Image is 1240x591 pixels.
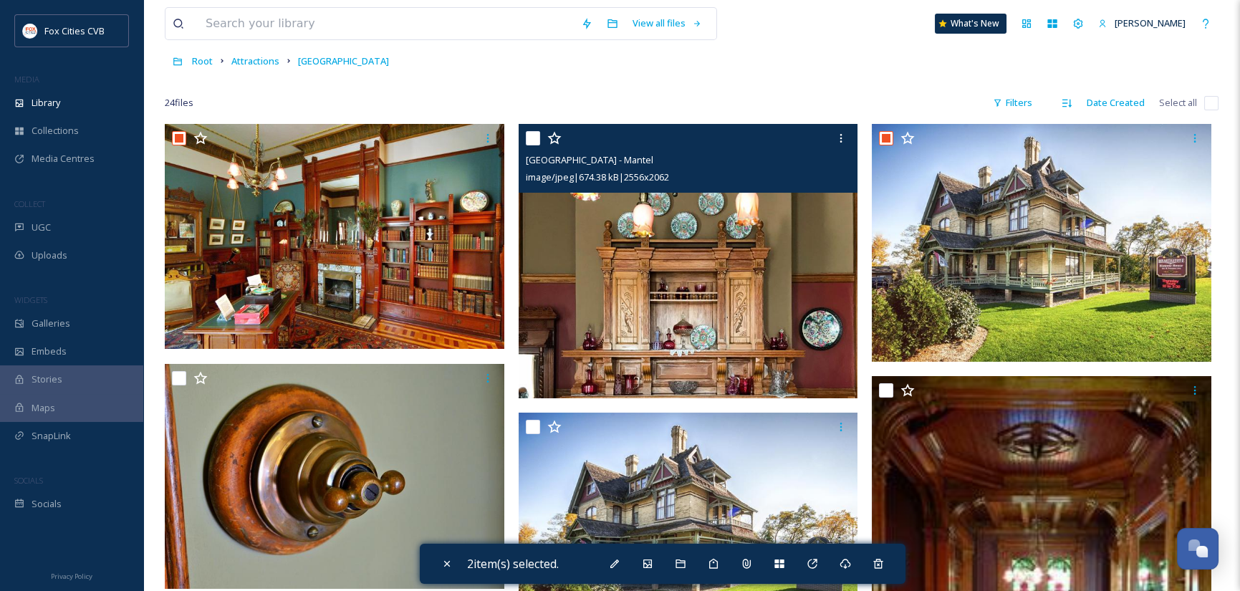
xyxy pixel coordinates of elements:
[165,363,504,588] img: Hearthstone (4).jpg
[32,317,70,330] span: Galleries
[872,124,1211,362] img: Hearthstone_Exterior (1).jpg
[298,54,389,67] span: [GEOGRAPHIC_DATA]
[198,8,574,39] input: Search your library
[32,373,62,386] span: Stories
[192,52,213,69] a: Root
[32,124,79,138] span: Collections
[467,556,559,572] span: 2 item(s) selected.
[32,221,51,234] span: UGC
[51,567,92,584] a: Privacy Policy
[32,345,67,358] span: Embeds
[1080,89,1152,117] div: Date Created
[44,24,105,37] span: Fox Cities CVB
[32,497,62,511] span: Socials
[1177,528,1219,570] button: Open Chat
[1115,16,1186,29] span: [PERSON_NAME]
[14,74,39,85] span: MEDIA
[625,9,709,37] a: View all files
[32,249,67,262] span: Uploads
[935,14,1006,34] a: What's New
[14,475,43,486] span: SOCIALS
[231,54,279,67] span: Attractions
[231,52,279,69] a: Attractions
[526,153,653,166] span: [GEOGRAPHIC_DATA] - Mantel
[165,124,504,349] img: Hearthstone Museum - Fireplace
[192,54,213,67] span: Root
[519,124,858,398] img: Hearthstone Museum - Mantel
[32,401,55,415] span: Maps
[32,96,60,110] span: Library
[51,572,92,581] span: Privacy Policy
[23,24,37,38] img: images.png
[32,152,95,165] span: Media Centres
[526,170,669,183] span: image/jpeg | 674.38 kB | 2556 x 2062
[165,96,193,110] span: 24 file s
[986,89,1039,117] div: Filters
[14,294,47,305] span: WIDGETS
[1091,9,1193,37] a: [PERSON_NAME]
[298,52,389,69] a: [GEOGRAPHIC_DATA]
[32,429,71,443] span: SnapLink
[14,198,45,209] span: COLLECT
[1159,96,1197,110] span: Select all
